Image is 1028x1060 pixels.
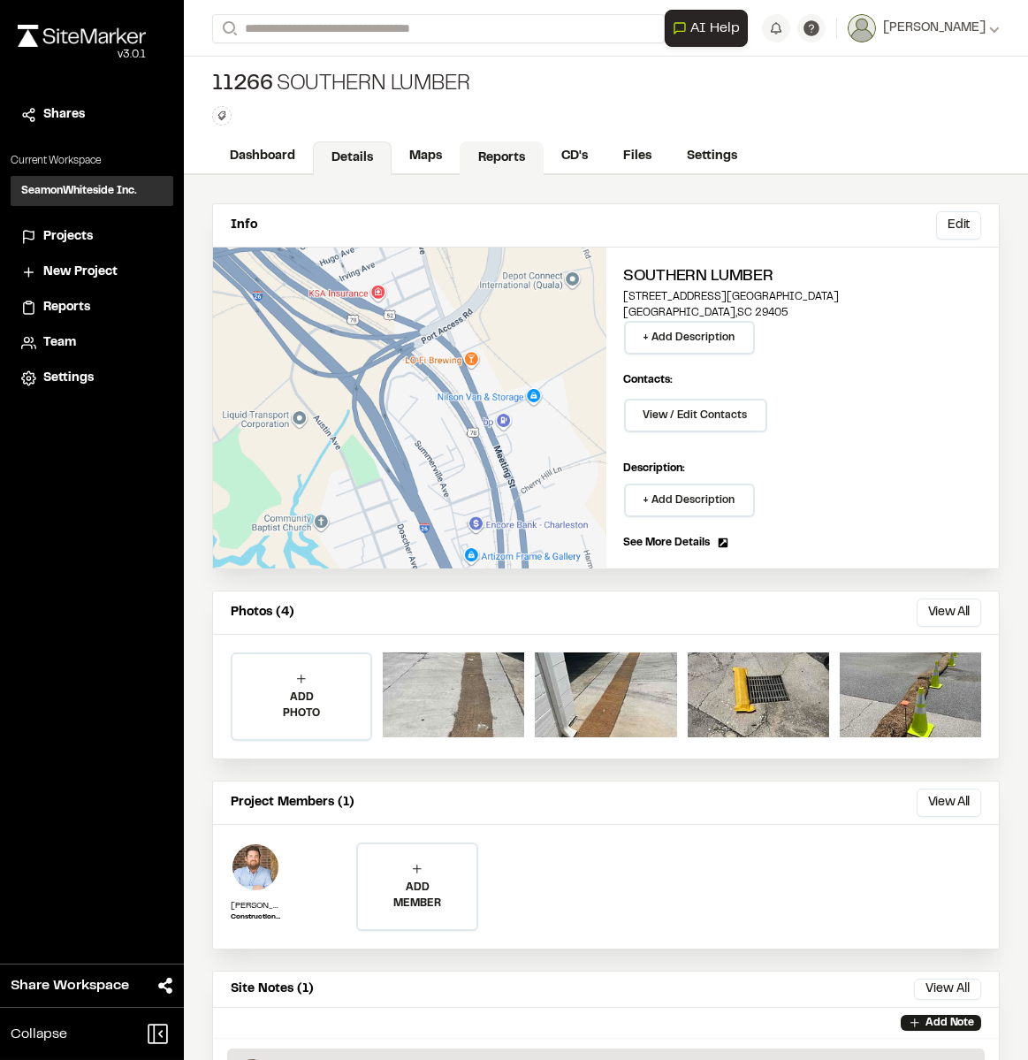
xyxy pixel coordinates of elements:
button: View / Edit Contacts [624,399,767,432]
span: Settings [43,369,94,388]
h3: SeamonWhiteside Inc. [21,183,137,199]
span: Collapse [11,1024,67,1045]
h2: Southern Lumber [624,265,982,289]
p: Site Notes (1) [231,980,314,999]
p: Contacts: [624,372,674,388]
a: Reports [460,141,544,175]
button: Open AI Assistant [665,10,748,47]
button: Search [212,14,244,43]
button: + Add Description [624,484,755,517]
button: View All [914,979,981,1000]
span: Team [43,333,76,353]
p: Photos (4) [231,603,294,622]
p: [PERSON_NAME] [231,899,280,912]
span: [PERSON_NAME] [883,19,986,38]
p: ADD MEMBER [358,880,476,911]
button: Edit [936,211,981,240]
img: Shawn Simons [231,843,280,892]
span: Reports [43,298,90,317]
a: Reports [21,298,163,317]
span: AI Help [690,18,740,39]
p: [STREET_ADDRESS][GEOGRAPHIC_DATA] [624,289,982,305]
p: Add Note [925,1015,974,1031]
a: Settings [21,369,163,388]
button: Edit Tags [212,106,232,126]
img: User [848,14,876,42]
a: Files [605,140,669,173]
a: Details [313,141,392,175]
p: Description: [624,461,982,477]
span: 11266 [212,71,273,99]
a: Settings [669,140,755,173]
p: Current Workspace [11,153,173,169]
a: CD's [544,140,605,173]
p: [GEOGRAPHIC_DATA] , SC 29405 [624,305,982,321]
span: Share Workspace [11,975,129,996]
a: Projects [21,227,163,247]
span: See More Details [624,535,711,551]
img: rebrand.png [18,25,146,47]
p: Construction Admin Field Representative II [231,912,280,923]
p: Info [231,216,257,235]
p: ADD PHOTO [232,690,370,721]
div: Southern Lumber [212,71,470,99]
button: View All [917,789,981,817]
a: Team [21,333,163,353]
p: Project Members (1) [231,793,354,812]
a: Maps [392,140,460,173]
span: New Project [43,263,118,282]
button: View All [917,599,981,627]
div: Open AI Assistant [665,10,755,47]
a: Shares [21,105,163,125]
div: Oh geez...please don't... [18,47,146,63]
span: Projects [43,227,93,247]
span: Shares [43,105,85,125]
a: Dashboard [212,140,313,173]
button: + Add Description [624,321,755,355]
button: [PERSON_NAME] [848,14,1000,42]
a: New Project [21,263,163,282]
